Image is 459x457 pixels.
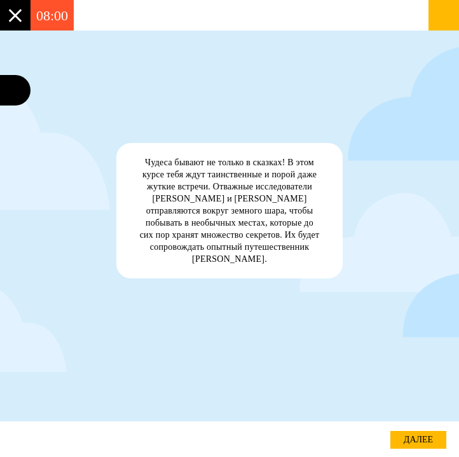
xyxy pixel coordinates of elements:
div: 08 [36,9,50,23]
div: Нажми на ГЛАЗ, чтобы скрыть текст и посмотреть картинку полностью [321,146,339,165]
div: Чудеса бывают не только в сказках! В этом курсе тебя ждут таинственные и порой даже жуткие встреч... [139,156,320,266]
div: : [50,9,54,23]
a: далее [390,431,446,449]
div: 00 [54,9,68,23]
